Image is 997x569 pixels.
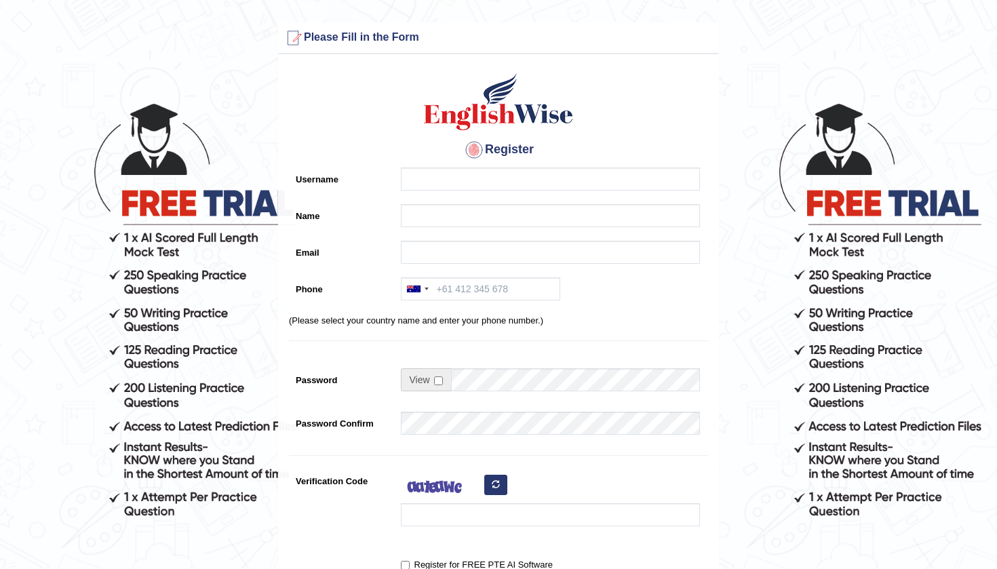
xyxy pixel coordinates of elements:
[289,469,394,488] label: Verification Code
[401,277,560,300] input: +61 412 345 678
[402,278,433,300] div: Australia: +61
[289,314,708,327] p: (Please select your country name and enter your phone number.)
[289,368,394,387] label: Password
[289,412,394,430] label: Password Confirm
[289,204,394,222] label: Name
[289,139,708,161] h4: Register
[289,277,394,296] label: Phone
[421,71,576,132] img: Logo of English Wise create a new account for intelligent practice with AI
[434,376,443,385] input: Show/Hide Password
[289,241,394,259] label: Email
[289,168,394,186] label: Username
[282,27,715,49] h3: Please Fill in the Form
